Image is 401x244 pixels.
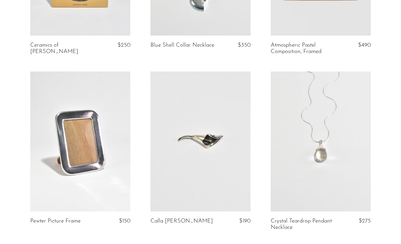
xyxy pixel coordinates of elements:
a: Crystal Teardrop Pendant Necklace [271,218,337,231]
span: $250 [118,42,130,48]
a: Calla [PERSON_NAME] [150,218,213,224]
span: $190 [239,218,251,224]
a: Blue Shell Collar Necklace [150,42,214,48]
span: $150 [119,218,130,224]
span: $350 [238,42,251,48]
a: Atmospheric Pastel Composition, Framed [271,42,337,55]
span: $490 [358,42,371,48]
a: Pewter Picture Frame [30,218,81,224]
span: $275 [359,218,371,224]
a: Ceramics of [PERSON_NAME] [30,42,96,55]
